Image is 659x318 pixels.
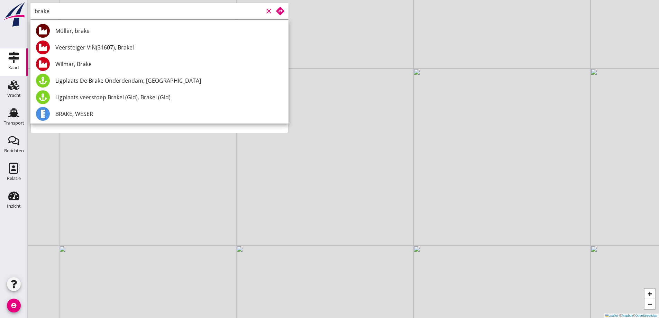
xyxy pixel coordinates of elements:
[644,289,655,299] a: Zoom in
[648,300,652,308] span: −
[55,27,283,35] div: Müller, brake
[622,314,633,317] a: Mapbox
[55,76,283,85] div: Ligplaats De Brake Onderdendam, [GEOGRAPHIC_DATA]
[604,314,659,318] div: © ©
[55,43,283,52] div: Veersteiger ViN(31607), Brakel
[55,110,283,118] div: BRAKE, WESER
[8,65,19,70] div: Kaart
[7,176,21,181] div: Relatie
[7,204,21,208] div: Inzicht
[55,60,283,68] div: Wilmar, Brake
[644,299,655,309] a: Zoom out
[7,299,21,312] i: account_circle
[7,93,21,98] div: Vracht
[635,314,657,317] a: OpenStreetMap
[605,314,618,317] a: Leaflet
[648,289,652,298] span: +
[1,2,26,27] img: logo-small.a267ee39.svg
[35,6,263,17] input: Zoek faciliteit
[265,7,273,15] i: clear
[55,93,283,101] div: Ligplaats veerstoep Brakel (Gld), Brakel (Gld)
[4,121,24,125] div: Transport
[4,148,24,153] div: Berichten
